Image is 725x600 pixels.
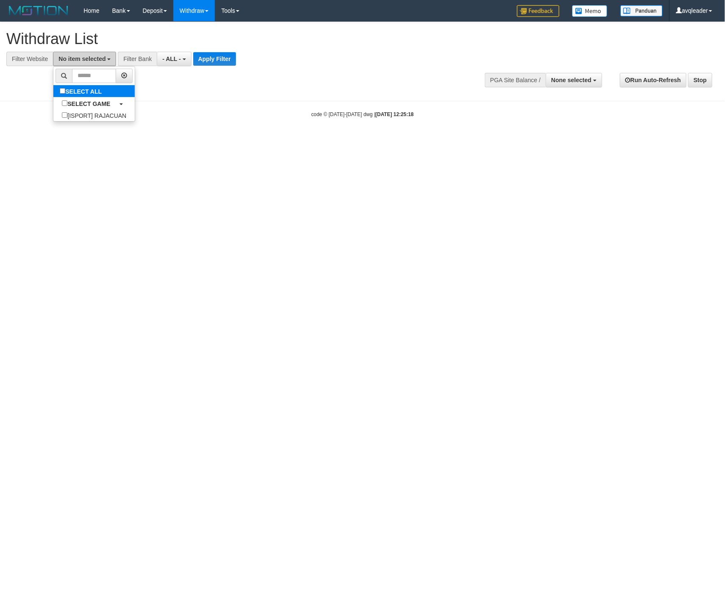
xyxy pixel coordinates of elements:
img: MOTION_logo.png [6,4,71,17]
input: SELECT GAME [62,100,67,106]
input: SELECT ALL [60,88,65,94]
button: No item selected [53,52,116,66]
img: Button%20Memo.svg [572,5,608,17]
label: [ISPORT] RAJACUAN [53,109,135,121]
div: PGA Site Balance / [485,73,546,87]
a: SELECT GAME [53,97,135,109]
strong: [DATE] 12:25:18 [375,111,414,117]
label: SELECT ALL [53,85,110,97]
b: SELECT GAME [67,100,110,107]
button: - ALL - [157,52,191,66]
small: code © [DATE]-[DATE] dwg | [311,111,414,117]
button: None selected [546,73,602,87]
div: Filter Website [6,52,53,66]
span: No item selected [58,56,106,62]
span: None selected [551,77,592,83]
a: Stop [688,73,712,87]
button: Apply Filter [193,52,236,66]
div: Filter Bank [118,52,157,66]
img: Feedback.jpg [517,5,559,17]
span: - ALL - [162,56,181,62]
a: Run Auto-Refresh [620,73,686,87]
img: panduan.png [620,5,663,17]
h1: Withdraw List [6,31,475,47]
input: [ISPORT] RAJACUAN [62,112,67,118]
